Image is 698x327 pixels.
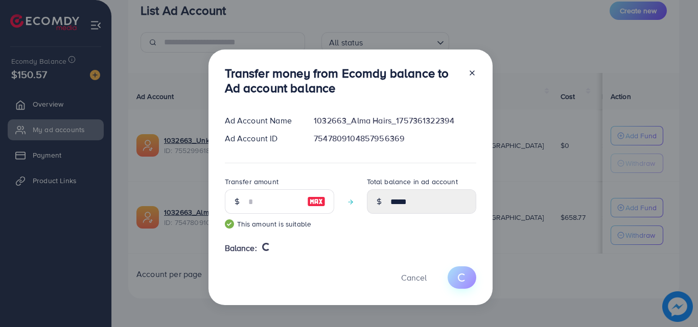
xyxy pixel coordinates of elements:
[306,133,484,144] div: 7547809104857956369
[306,115,484,127] div: 1032663_Alma Hairs_1757361322394
[225,177,278,187] label: Transfer amount
[225,219,334,229] small: This amount is suitable
[225,219,234,229] img: guide
[217,115,306,127] div: Ad Account Name
[307,195,325,208] img: image
[367,177,458,187] label: Total balance in ad account
[401,272,427,283] span: Cancel
[225,242,257,254] span: Balance:
[217,133,306,144] div: Ad Account ID
[225,66,460,95] h3: Transfer money from Ecomdy balance to Ad account balance
[388,266,439,288] button: Cancel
